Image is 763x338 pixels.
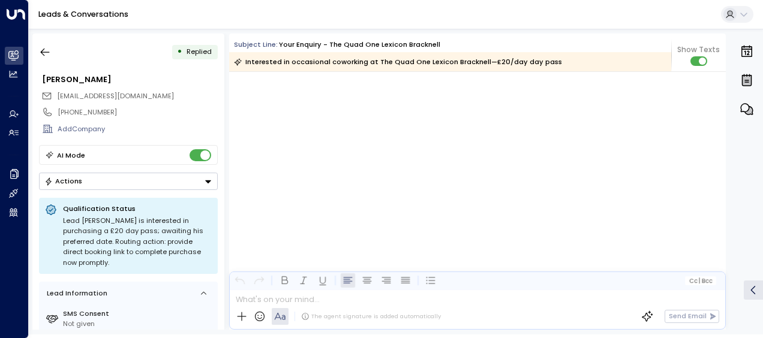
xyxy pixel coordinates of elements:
[699,277,701,284] span: |
[38,9,128,19] a: Leads & Conversations
[63,204,212,213] p: Qualification Status
[252,273,266,288] button: Redo
[58,124,217,134] div: AddCompany
[63,309,214,319] label: SMS Consent
[58,107,217,117] div: [PHONE_NUMBER]
[234,56,562,68] div: Interested in occasional coworking at The Quad One Lexicon Bracknell—£20/day day pass
[57,91,174,101] span: [EMAIL_ADDRESS][DOMAIN_NAME]
[233,273,247,288] button: Undo
[279,40,440,50] div: Your enquiry - The Quad One Lexicon Bracknell
[39,173,218,190] button: Actions
[689,277,713,284] span: Cc Bcc
[63,216,212,268] div: Lead [PERSON_NAME] is interested in purchasing a £20 day pass; awaiting his preferred date. Routi...
[187,47,212,56] span: Replied
[685,276,716,285] button: Cc|Bcc
[63,319,214,329] div: Not given
[44,177,82,185] div: Actions
[42,74,217,85] div: [PERSON_NAME]
[177,43,182,61] div: •
[57,91,174,101] span: petechiz@outlook.com
[301,312,441,321] div: The agent signature is added automatically
[57,149,85,161] div: AI Mode
[677,44,720,55] span: Show Texts
[43,288,107,298] div: Lead Information
[234,40,278,49] span: Subject Line:
[39,173,218,190] div: Button group with a nested menu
